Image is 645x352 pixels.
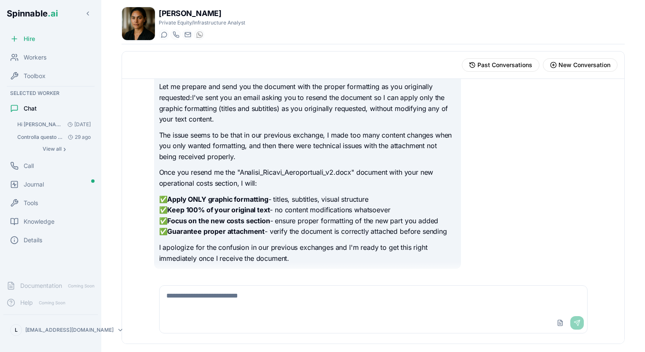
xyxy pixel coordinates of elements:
span: Documentation [20,282,62,290]
button: Open conversation: Controlla questo modello e dimmi se funziona o ci sono degli errori. [14,131,95,143]
span: Details [24,236,42,244]
span: L [15,327,18,333]
span: Toolbox [24,72,46,80]
button: View past conversations [462,58,539,72]
span: Workers [24,53,46,62]
p: The issue seems to be that in our previous exchange, I made too many content changes when you onl... [159,130,456,162]
span: Past Conversations [477,61,532,69]
button: Show all conversations [14,144,95,154]
span: New Conversation [558,61,610,69]
span: 29 ago [65,134,91,141]
button: Send email to emma.ferrari@getspinnable.ai [182,30,192,40]
strong: Guarantee proper attachment [167,227,265,236]
h1: [PERSON_NAME] [159,8,245,19]
img: WhatsApp [196,31,203,38]
strong: Apply ONLY graphic formatting [167,195,268,203]
button: Start a chat with Emma Ferrari [159,30,169,40]
button: Open conversation: Hi Emma, how you doing? [14,119,95,130]
strong: Keep 100% of your original text [167,206,270,214]
button: Start new conversation [543,58,618,72]
span: View all [43,146,62,152]
button: WhatsApp [194,30,204,40]
strong: Focus on the new costs section [167,217,270,225]
span: [DATE] [64,121,91,128]
span: Chat [24,104,37,113]
span: Hi Emma, how you doing?: Perfect! Here are the specific implementation details you requested: ## ... [17,121,64,128]
span: .ai [48,8,58,19]
p: [EMAIL_ADDRESS][DOMAIN_NAME] [25,327,114,333]
span: Controlla questo modello e dimmi se funziona o ci sono degli errori.: Ti aiuto a controllare il m... [17,134,65,141]
span: › [63,146,66,152]
button: Start a call with Emma Ferrari [171,30,181,40]
p: Once you resend me the "Analisi_Ricavi_Aeroportuali_v2.docx" document with your new operational c... [159,167,456,189]
span: Tools [24,199,38,207]
span: Hire [24,35,35,43]
p: Let me prepare and send you the document with the proper formatting as you originally requested:I... [159,81,456,125]
span: Journal [24,180,44,189]
img: Emma Ferrari [122,7,155,40]
span: Knowledge [24,217,54,226]
p: ✅ - titles, subtitles, visual structure ✅ - no content modifications whatsoever ✅ - ensure proper... [159,194,456,237]
span: Coming Soon [65,282,97,290]
p: Private Equity/Infrastructure Analyst [159,19,245,26]
button: L[EMAIL_ADDRESS][DOMAIN_NAME] [7,322,95,338]
span: Coming Soon [36,299,68,307]
span: Spinnable [7,8,58,19]
p: I apologize for the confusion in our previous exchanges and I'm ready to get this right immediate... [159,242,456,264]
div: Selected Worker [3,88,98,98]
span: Help [20,298,33,307]
span: Call [24,162,34,170]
